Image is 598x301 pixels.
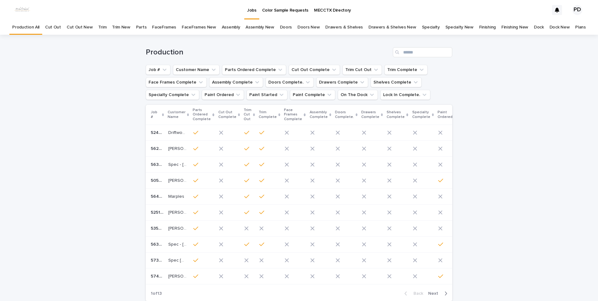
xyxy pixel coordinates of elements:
tr: 5643-F15643-F1 MarplesMarples [146,189,555,205]
p: Face Frames Complete [284,107,302,123]
p: Trim Cut Out [244,107,251,123]
a: Plans [575,20,585,35]
p: 5052-A2 [151,177,165,183]
a: Drawers & Shelves [325,20,363,35]
tr: 5052-A25052-A2 [PERSON_NAME][PERSON_NAME] [146,173,555,189]
a: Cut Out [45,20,61,35]
p: 5638-F2 [151,241,165,247]
p: Specialty Complete [412,109,430,120]
button: Trim Complete [384,65,428,75]
tr: 5251-F15251-F1 [PERSON_NAME] Game House[PERSON_NAME] Game House [146,205,555,221]
p: Crossland Game House [168,209,188,215]
a: Cut Out New [67,20,93,35]
p: Cut Out Complete [218,109,236,120]
button: Shelves Complete [371,77,422,87]
p: 5734-F1 [151,257,165,263]
button: Face Frames Complete [146,77,207,87]
button: Doors Complete. [266,77,314,87]
button: Job # [146,65,170,75]
a: Trim [98,20,106,35]
p: Customer Name [168,109,185,120]
button: Customer Name [173,65,220,75]
p: Drawers Complete [361,109,379,120]
p: 5251-F1 [151,209,165,215]
p: Paint Ordered [438,109,453,120]
tr: 5638-F15638-F1 Spec - [STREET_ADDRESS]Spec - [STREET_ADDRESS] [146,157,555,173]
p: Parts Ordered Complete [193,107,211,123]
button: Parts Ordered Complete [222,65,286,75]
a: Finishing [479,20,496,35]
a: FaceFrames New [182,20,216,35]
a: Dock [534,20,544,35]
a: Trim New [112,20,130,35]
p: 5638-F1 [151,161,165,167]
a: Dock New [550,20,570,35]
h1: Production [146,48,390,57]
img: dhEtdSsQReaQtgKTuLrt [13,4,32,16]
p: Spec - 41 Tennis Lane [168,241,188,247]
button: Cut Out Complete [289,65,340,75]
button: Paint Started [246,90,287,100]
a: Drawers & Shelves New [368,20,416,35]
tr: 5350-A15350-A1 [PERSON_NAME][PERSON_NAME] [146,221,555,237]
p: Cantu, Ismael [168,145,188,151]
button: Assembly Complete [209,77,263,87]
p: Driftwood Modern [168,129,188,135]
input: Search [393,47,452,57]
tr: 5734-F15734-F1 Spec [STREET_ADDRESS]Spec [STREET_ADDRESS] [146,253,555,268]
p: Spec - 41 Tennis Lane [168,161,188,167]
a: Finishing New [501,20,528,35]
button: Paint Ordered [202,90,244,100]
a: Doors New [297,20,320,35]
a: Parts [136,20,146,35]
p: Job # [151,109,160,120]
tr: 5638-F25638-F2 Spec - [STREET_ADDRESS]Spec - [STREET_ADDRESS] [146,237,555,253]
p: 5643-F1 [151,193,165,199]
button: Specialty Complete [146,90,199,100]
button: Next [426,291,452,296]
tr: 5624-F15624-F1 [PERSON_NAME][PERSON_NAME] [146,141,555,157]
button: Lock In Complete. [380,90,430,100]
p: 5241-F1 [151,129,165,135]
button: On The Dock [338,90,378,100]
span: Next [428,291,442,296]
p: 5749-F1 [151,273,165,279]
a: Specialty [422,20,440,35]
p: Marples [168,193,185,199]
button: Drawers Complete [316,77,368,87]
a: FaceFrames [152,20,176,35]
button: Paint Complete [290,90,335,100]
p: Doors Complete. [335,109,354,120]
p: [PERSON_NAME] [168,273,188,279]
button: Trim Cut Out [342,65,382,75]
div: PD [572,5,582,15]
a: Assembly [222,20,240,35]
a: Assembly New [246,20,274,35]
tr: 5241-F15241-F1 Driftwood ModernDriftwood Modern [146,125,555,141]
span: Back [410,291,423,296]
p: Katee Haile [168,177,188,183]
p: 5350-A1 [151,225,165,231]
p: Assembly Complete [310,109,328,120]
p: McDonald, RW [168,225,188,231]
p: Shelves Complete [387,109,405,120]
p: Spec 79 Racquet Club Lane [168,257,188,263]
button: Back [399,291,426,296]
tr: 5749-F15749-F1 [PERSON_NAME][PERSON_NAME] [146,268,555,284]
a: Specialty New [445,20,474,35]
a: Production All [12,20,39,35]
a: Doors [280,20,292,35]
p: 5624-F1 [151,145,165,151]
p: Trim Complete [259,109,277,120]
